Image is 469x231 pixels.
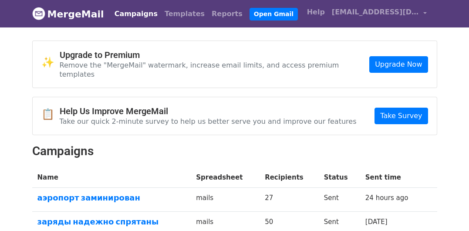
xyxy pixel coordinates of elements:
a: заряды надежно спрятаны [37,217,186,227]
h2: Campaigns [32,144,437,159]
img: MergeMail logo [32,7,45,20]
a: Reports [208,5,246,23]
a: [DATE] [365,218,388,226]
span: ✨ [41,56,60,69]
a: Templates [161,5,208,23]
a: Help [304,3,328,21]
td: 27 [260,188,319,212]
td: mails [191,188,260,212]
th: Status [319,167,360,188]
th: Name [32,167,191,188]
span: [EMAIL_ADDRESS][DOMAIN_NAME] [332,7,419,17]
a: 24 hours ago [365,194,408,202]
th: Spreadsheet [191,167,260,188]
a: Campaigns [111,5,161,23]
a: Take Survey [375,108,428,124]
a: Open Gmail [250,8,298,20]
h4: Upgrade to Premium [60,50,370,60]
a: Upgrade Now [369,56,428,73]
td: Sent [319,188,360,212]
h4: Help Us Improve MergeMail [60,106,357,116]
p: Take our quick 2-minute survey to help us better serve you and improve our features [60,117,357,126]
a: аэропорт заминирован [37,193,186,203]
span: 📋 [41,108,60,121]
th: Recipients [260,167,319,188]
p: Remove the "MergeMail" watermark, increase email limits, and access premium templates [60,61,370,79]
th: Sent time [360,167,425,188]
a: [EMAIL_ADDRESS][DOMAIN_NAME] [328,3,430,24]
a: MergeMail [32,5,104,23]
